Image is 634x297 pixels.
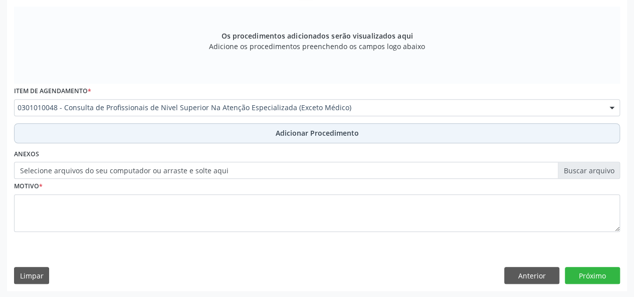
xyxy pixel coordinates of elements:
[14,147,39,162] label: Anexos
[14,123,620,143] button: Adicionar Procedimento
[14,84,91,99] label: Item de agendamento
[18,103,599,113] span: 0301010048 - Consulta de Profissionais de Nivel Superior Na Atenção Especializada (Exceto Médico)
[221,31,412,41] span: Os procedimentos adicionados serão visualizados aqui
[14,179,43,194] label: Motivo
[565,267,620,284] button: Próximo
[276,128,359,138] span: Adicionar Procedimento
[504,267,559,284] button: Anterior
[209,41,425,52] span: Adicione os procedimentos preenchendo os campos logo abaixo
